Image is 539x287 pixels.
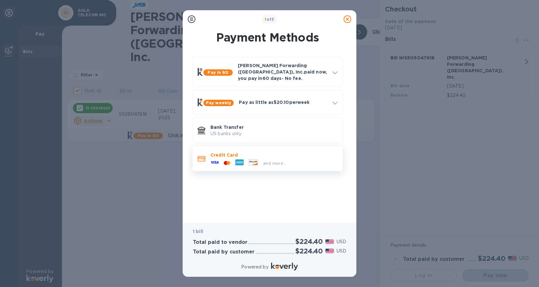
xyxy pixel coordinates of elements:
[337,248,346,254] p: USD
[206,100,231,105] b: Pay weekly
[295,247,323,255] h2: $224.40
[239,99,327,105] p: Pay as little as $20.10 per week
[210,130,338,137] p: US banks only.
[265,17,274,22] b: of 3
[193,229,203,234] b: 1 bill
[210,152,338,158] p: Credit Card
[325,239,334,244] img: USD
[265,17,266,22] span: 1
[337,238,346,245] p: USD
[193,249,254,255] h3: Total paid by customer
[191,31,344,44] h1: Payment Methods
[210,124,338,130] p: Bank Transfer
[263,161,286,166] span: and more...
[271,263,298,270] img: Logo
[193,239,247,245] h3: Total paid to vendor
[325,249,334,253] img: USD
[238,62,327,81] p: [PERSON_NAME] Forwarding ([GEOGRAPHIC_DATA]), Inc. paid now, you pay in 60 days - No fee.
[295,237,323,245] h2: $224.40
[241,264,268,270] p: Powered by
[208,70,228,75] b: Pay in 60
